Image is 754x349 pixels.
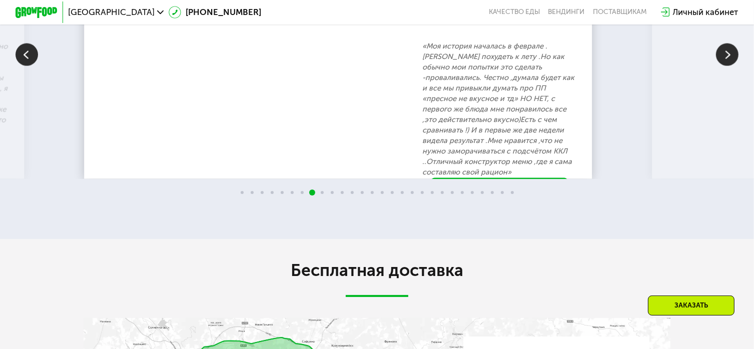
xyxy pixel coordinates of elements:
[84,260,670,281] h2: Бесплатная доставка
[716,43,738,65] img: Slide right
[673,6,738,18] div: Личный кабинет
[489,8,540,16] a: Качество еды
[548,8,585,16] a: Вендинги
[16,43,38,65] img: Slide left
[68,8,155,16] span: [GEOGRAPHIC_DATA]
[169,6,261,18] a: [PHONE_NUMBER]
[648,295,734,315] div: Заказать
[422,41,576,177] p: «Моя история началась в феврале .[PERSON_NAME] похудеть к лету .Но как обычно мои попытки это сде...
[431,177,567,201] a: Хочу так же
[593,8,647,16] div: поставщикам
